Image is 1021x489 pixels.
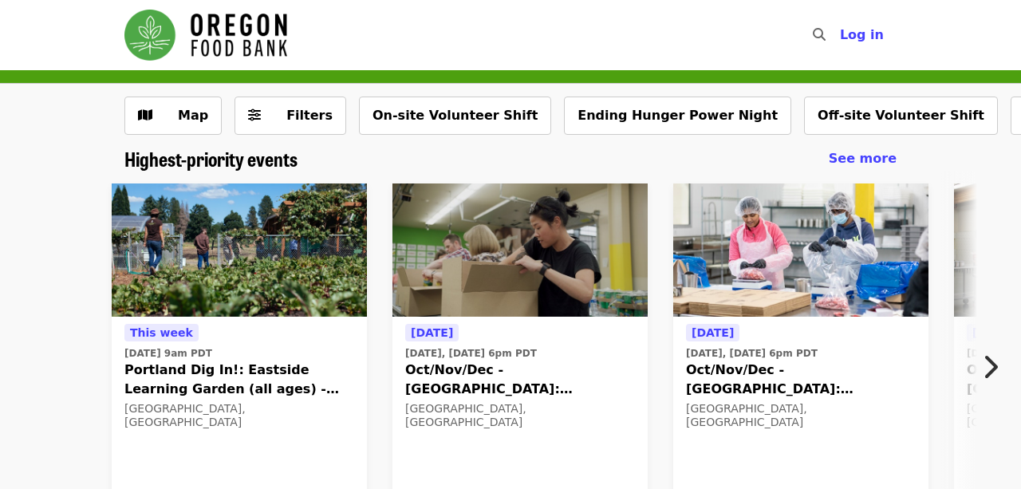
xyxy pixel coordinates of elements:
span: This week [130,326,193,339]
img: Oct/Nov/Dec - Portland: Repack/Sort (age 8+) organized by Oregon Food Bank [392,183,648,317]
button: Show map view [124,97,222,135]
a: See more [829,149,897,168]
button: On-site Volunteer Shift [359,97,551,135]
span: [DATE] [411,326,453,339]
time: [DATE] 9am PDT [124,346,212,361]
a: Highest-priority events [124,148,298,171]
img: Oregon Food Bank - Home [124,10,287,61]
i: search icon [813,27,826,42]
time: [DATE], [DATE] 6pm PDT [686,346,818,361]
span: Log in [840,27,884,42]
input: Search [835,16,848,54]
div: Highest-priority events [112,148,909,171]
button: Next item [968,345,1021,389]
img: Oct/Nov/Dec - Beaverton: Repack/Sort (age 10+) organized by Oregon Food Bank [673,183,928,317]
span: See more [829,151,897,166]
span: [DATE] [692,326,734,339]
span: Filters [286,108,333,123]
i: sliders-h icon [248,108,261,123]
span: Highest-priority events [124,144,298,172]
span: Oct/Nov/Dec - [GEOGRAPHIC_DATA]: Repack/Sort (age [DEMOGRAPHIC_DATA]+) [686,361,916,399]
button: Off-site Volunteer Shift [804,97,998,135]
div: [GEOGRAPHIC_DATA], [GEOGRAPHIC_DATA] [405,402,635,429]
i: map icon [138,108,152,123]
span: Map [178,108,208,123]
button: Log in [827,19,897,51]
i: chevron-right icon [982,352,998,382]
span: Oct/Nov/Dec - [GEOGRAPHIC_DATA]: Repack/Sort (age [DEMOGRAPHIC_DATA]+) [405,361,635,399]
span: Portland Dig In!: Eastside Learning Garden (all ages) - Aug/Sept/Oct [124,361,354,399]
time: [DATE], [DATE] 6pm PDT [405,346,537,361]
button: Filters (0 selected) [235,97,346,135]
img: Portland Dig In!: Eastside Learning Garden (all ages) - Aug/Sept/Oct organized by Oregon Food Bank [112,183,367,317]
button: Ending Hunger Power Night [564,97,791,135]
div: [GEOGRAPHIC_DATA], [GEOGRAPHIC_DATA] [124,402,354,429]
div: [GEOGRAPHIC_DATA], [GEOGRAPHIC_DATA] [686,402,916,429]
